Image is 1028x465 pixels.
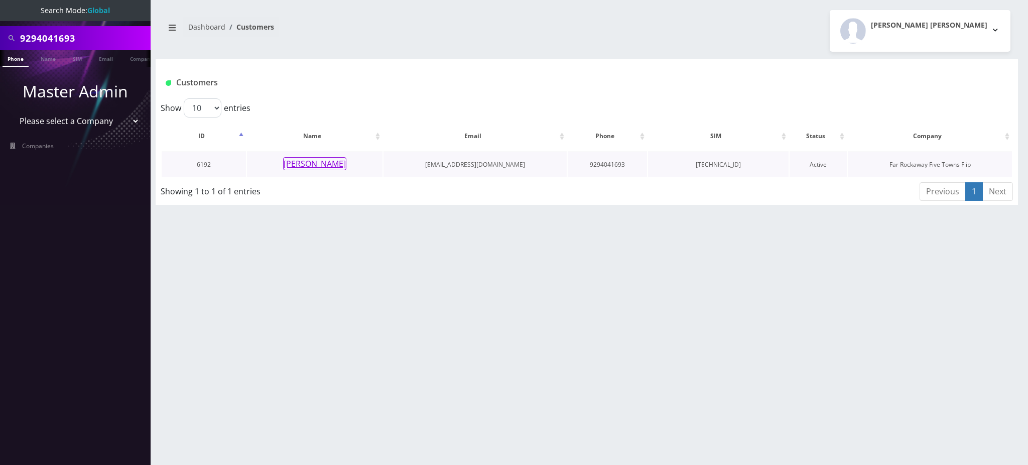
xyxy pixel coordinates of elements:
[188,22,225,32] a: Dashboard
[87,6,110,15] strong: Global
[568,152,647,177] td: 9294041693
[22,142,54,150] span: Companies
[20,29,148,48] input: Search All Companies
[965,182,983,201] a: 1
[383,122,566,151] th: Email: activate to sort column ascending
[920,182,966,201] a: Previous
[68,50,87,66] a: SIM
[161,98,250,118] label: Show entries
[3,50,29,67] a: Phone
[162,122,246,151] th: ID: activate to sort column descending
[163,17,579,45] nav: breadcrumb
[36,50,61,66] a: Name
[247,122,382,151] th: Name: activate to sort column ascending
[568,122,647,151] th: Phone: activate to sort column ascending
[41,6,110,15] span: Search Mode:
[161,181,508,197] div: Showing 1 to 1 of 1 entries
[162,152,246,177] td: 6192
[848,122,1012,151] th: Company: activate to sort column ascending
[125,50,159,66] a: Company
[871,21,987,30] h2: [PERSON_NAME] [PERSON_NAME]
[790,122,847,151] th: Status: activate to sort column ascending
[383,152,566,177] td: [EMAIL_ADDRESS][DOMAIN_NAME]
[225,22,274,32] li: Customers
[648,152,789,177] td: [TECHNICAL_ID]
[848,152,1012,177] td: Far Rockaway Five Towns Flip
[283,157,346,170] button: [PERSON_NAME]
[184,98,221,118] select: Showentries
[648,122,789,151] th: SIM: activate to sort column ascending
[94,50,118,66] a: Email
[830,10,1010,52] button: [PERSON_NAME] [PERSON_NAME]
[982,182,1013,201] a: Next
[166,78,865,87] h1: Customers
[790,152,847,177] td: Active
